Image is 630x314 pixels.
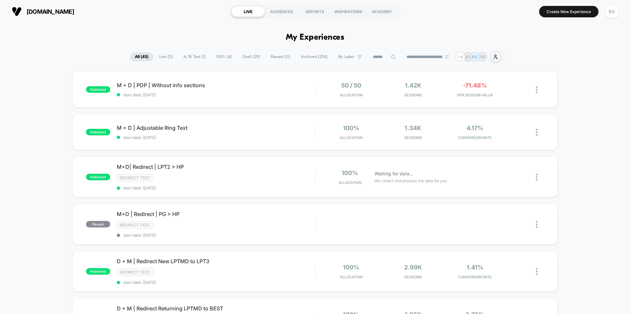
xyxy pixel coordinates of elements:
[343,264,359,271] span: 100%
[340,135,363,140] span: Allocation
[117,280,315,285] span: start date: [DATE]
[27,8,74,15] span: [DOMAIN_NAME]
[467,264,483,271] span: 1.41%
[117,82,315,88] span: M + D | PDP | Without info sections
[296,52,332,61] span: Archived ( 204 )
[536,174,537,181] img: close
[384,93,443,97] span: Sessions
[332,6,365,17] div: INSPIRATIONS
[117,174,153,182] span: Redirect Test
[117,268,153,276] span: Redirect Test
[286,33,345,42] h1: My Experiences
[86,86,110,93] span: published
[117,258,315,265] span: D + M | Redirect New LPTMD to LPT3
[446,135,504,140] span: CONVERSION RATE
[456,52,465,62] div: + 4
[536,86,537,93] img: close
[339,180,361,185] span: Allocation
[342,169,358,176] span: 100%
[472,54,478,59] p: NS
[266,52,295,61] span: Paused ( 11 )
[338,54,354,59] span: By Label
[86,221,110,227] span: paused
[130,52,153,61] span: All ( 45 )
[536,221,537,228] img: close
[117,186,315,190] span: start date: [DATE]
[117,125,315,131] span: M + D | Adjustable Ring Text
[340,275,363,279] span: Allocation
[374,178,447,184] span: We collect and process the data for you
[154,52,178,61] span: Live ( 5 )
[536,268,537,275] img: close
[405,82,421,89] span: 1.42k
[340,93,363,97] span: Allocation
[479,54,485,59] p: SM
[117,135,315,140] span: start date: [DATE]
[86,129,110,135] span: published
[86,174,110,180] span: published
[343,125,359,131] span: 100%
[298,6,332,17] div: REPORTS
[605,5,618,18] div: BG
[374,170,413,177] span: Waiting for data...
[405,125,421,131] span: 1.34k
[12,7,22,16] img: Visually logo
[465,54,471,59] p: BG
[404,264,422,271] span: 2.99k
[117,164,315,170] span: M+D| Redirect | LPT2 > HP
[463,82,487,89] span: -71.48%
[117,221,153,229] span: Redirect Test
[238,52,265,61] span: Draft ( 29 )
[467,125,483,131] span: 4.17%
[86,268,110,275] span: published
[117,211,315,217] span: M+D | Redirect | PG > HP
[445,55,449,59] img: end
[211,52,237,61] span: 100% ( 4 )
[446,275,504,279] span: CONVERSION RATE
[265,6,298,17] div: AUDIENCES
[117,305,315,312] span: D + M | Redirect Returning LPTMD to BEST
[603,5,620,18] button: BG
[10,6,76,17] button: [DOMAIN_NAME]
[384,275,443,279] span: Sessions
[446,93,504,97] span: PER SESSION VALUE
[536,129,537,136] img: close
[231,6,265,17] div: LIVE
[117,233,315,238] span: start date: [DATE]
[384,135,443,140] span: Sessions
[117,92,315,97] span: start date: [DATE]
[365,6,399,17] div: ACADEMY
[178,52,210,61] span: A/B Test ( 1 )
[341,82,361,89] span: 50 / 50
[539,6,598,17] button: Create New Experience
